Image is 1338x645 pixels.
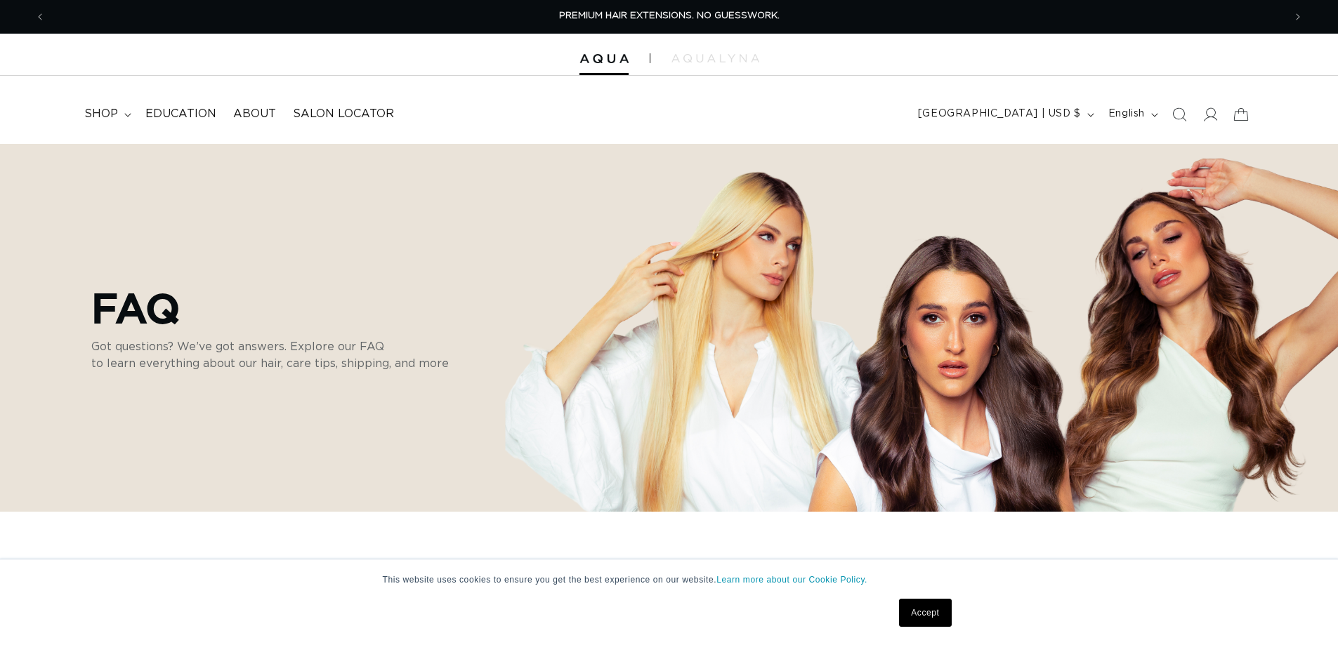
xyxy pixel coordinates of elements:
[559,11,780,20] span: PREMIUM HAIR EXTENSIONS. NO GUESSWORK.
[25,4,55,30] button: Previous announcement
[716,575,867,585] a: Learn more about our Cookie Policy.
[910,101,1100,128] button: [GEOGRAPHIC_DATA] | USD $
[91,338,449,372] p: Got questions? We’ve got answers. Explore our FAQ to learn everything about our hair, care tips, ...
[91,284,449,331] p: faq
[579,54,629,64] img: Aqua Hair Extensions
[1164,99,1195,130] summary: Search
[145,107,216,121] span: Education
[1283,4,1313,30] button: Next announcement
[1100,101,1164,128] button: English
[899,599,951,627] a: Accept
[76,98,137,130] summary: shop
[293,107,394,121] span: Salon Locator
[284,98,402,130] a: Salon Locator
[671,54,759,62] img: aqualyna.com
[225,98,284,130] a: About
[383,573,956,586] p: This website uses cookies to ensure you get the best experience on our website.
[137,98,225,130] a: Education
[918,107,1081,121] span: [GEOGRAPHIC_DATA] | USD $
[1108,107,1145,121] span: English
[233,107,276,121] span: About
[84,107,118,121] span: shop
